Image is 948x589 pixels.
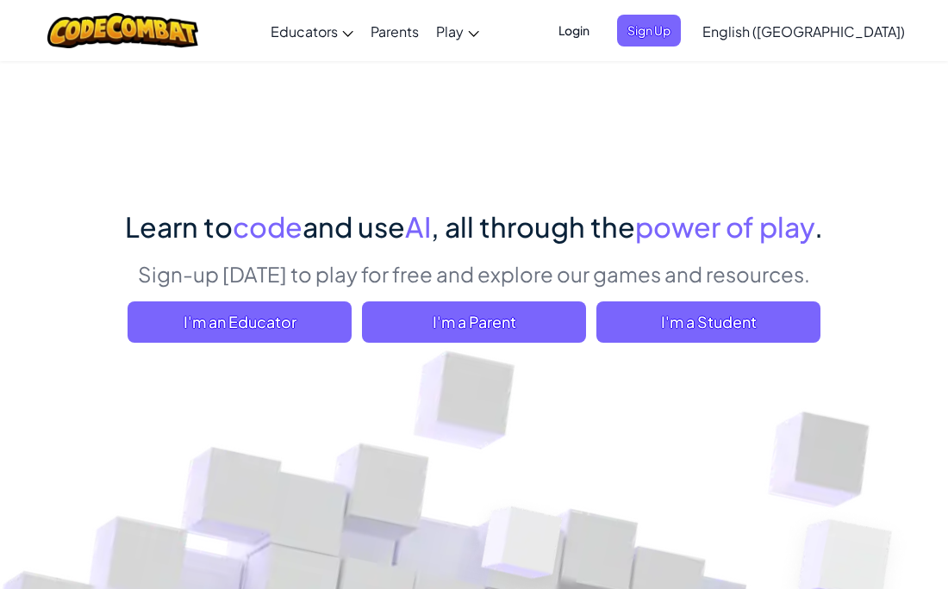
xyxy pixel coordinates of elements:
[548,15,600,46] button: Login
[302,209,405,244] span: and use
[233,209,302,244] span: code
[427,8,488,54] a: Play
[125,259,823,288] p: Sign-up [DATE] to play for free and explore our games and resources.
[362,8,427,54] a: Parents
[362,301,586,343] a: I'm a Parent
[405,209,431,244] span: AI
[635,209,814,244] span: power of play
[128,301,352,343] a: I'm an Educator
[596,301,820,343] button: I'm a Student
[617,15,681,46] button: Sign Up
[262,8,362,54] a: Educators
[47,13,198,48] img: CodeCombat logo
[271,22,338,40] span: Educators
[694,8,914,54] a: English ([GEOGRAPHIC_DATA])
[702,22,905,40] span: English ([GEOGRAPHIC_DATA])
[125,209,233,244] span: Learn to
[436,22,464,40] span: Play
[814,209,823,244] span: .
[431,209,635,244] span: , all through the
